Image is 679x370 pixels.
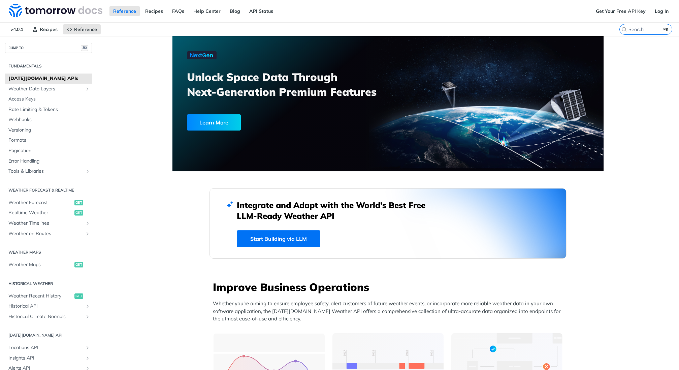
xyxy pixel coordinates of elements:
[213,300,567,323] p: Whether you’re aiming to ensure employee safety, alert customers of future weather events, or inc...
[5,301,92,311] a: Historical APIShow subpages for Historical API
[40,26,58,32] span: Recipes
[8,220,83,227] span: Weather Timelines
[5,332,92,338] h2: [DATE][DOMAIN_NAME] API
[8,199,73,206] span: Weather Forecast
[8,355,83,362] span: Insights API
[237,200,435,221] h2: Integrate and Adapt with the World’s Best Free LLM-Ready Weather API
[187,114,354,131] a: Learn More
[5,156,92,166] a: Error Handling
[8,158,90,165] span: Error Handling
[187,114,241,131] div: Learn More
[5,94,92,104] a: Access Keys
[226,6,244,16] a: Blog
[74,293,83,299] span: get
[5,146,92,156] a: Pagination
[8,209,73,216] span: Realtime Weather
[5,291,92,301] a: Weather Recent Historyget
[5,260,92,270] a: Weather Mapsget
[187,69,395,99] h3: Unlock Space Data Through Next-Generation Premium Features
[85,355,90,361] button: Show subpages for Insights API
[5,105,92,115] a: Rate Limiting & Tokens
[8,86,83,92] span: Weather Data Layers
[74,210,83,216] span: get
[5,187,92,193] h2: Weather Forecast & realtime
[5,84,92,94] a: Weather Data LayersShow subpages for Weather Data Layers
[8,96,90,103] span: Access Keys
[9,4,102,17] img: Tomorrow.io Weather API Docs
[5,353,92,363] a: Insights APIShow subpages for Insights API
[190,6,224,16] a: Help Center
[85,231,90,236] button: Show subpages for Weather on Routes
[5,198,92,208] a: Weather Forecastget
[5,249,92,255] h2: Weather Maps
[81,45,88,51] span: ⌘/
[8,293,73,300] span: Weather Recent History
[85,169,90,174] button: Show subpages for Tools & Libraries
[5,63,92,69] h2: Fundamentals
[63,24,101,34] a: Reference
[74,200,83,205] span: get
[85,86,90,92] button: Show subpages for Weather Data Layers
[246,6,277,16] a: API Status
[85,345,90,350] button: Show subpages for Locations API
[651,6,672,16] a: Log In
[621,27,627,32] svg: Search
[5,135,92,145] a: Formats
[213,280,567,294] h3: Improve Business Operations
[237,230,320,247] a: Start Building via LLM
[5,125,92,135] a: Versioning
[5,312,92,322] a: Historical Climate NormalsShow subpages for Historical Climate Normals
[7,24,27,34] span: v4.0.1
[8,127,90,134] span: Versioning
[592,6,649,16] a: Get Your Free API Key
[85,314,90,319] button: Show subpages for Historical Climate Normals
[5,74,92,84] a: [DATE][DOMAIN_NAME] APIs
[8,344,83,351] span: Locations API
[74,26,97,32] span: Reference
[8,137,90,144] span: Formats
[8,147,90,154] span: Pagination
[5,281,92,287] h2: Historical Weather
[8,116,90,123] span: Webhooks
[8,106,90,113] span: Rate Limiting & Tokens
[29,24,61,34] a: Recipes
[8,168,83,175] span: Tools & Libraries
[5,115,92,125] a: Webhooks
[8,230,83,237] span: Weather on Routes
[5,218,92,228] a: Weather TimelinesShow subpages for Weather Timelines
[85,221,90,226] button: Show subpages for Weather Timelines
[5,166,92,176] a: Tools & LibrariesShow subpages for Tools & Libraries
[74,262,83,267] span: get
[8,303,83,310] span: Historical API
[8,75,90,82] span: [DATE][DOMAIN_NAME] APIs
[109,6,140,16] a: Reference
[5,343,92,353] a: Locations APIShow subpages for Locations API
[85,304,90,309] button: Show subpages for Historical API
[8,313,83,320] span: Historical Climate Normals
[5,43,92,53] button: JUMP TO⌘/
[8,261,73,268] span: Weather Maps
[5,208,92,218] a: Realtime Weatherget
[662,26,670,33] kbd: ⌘K
[141,6,167,16] a: Recipes
[187,51,217,59] img: NextGen
[168,6,188,16] a: FAQs
[5,229,92,239] a: Weather on RoutesShow subpages for Weather on Routes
